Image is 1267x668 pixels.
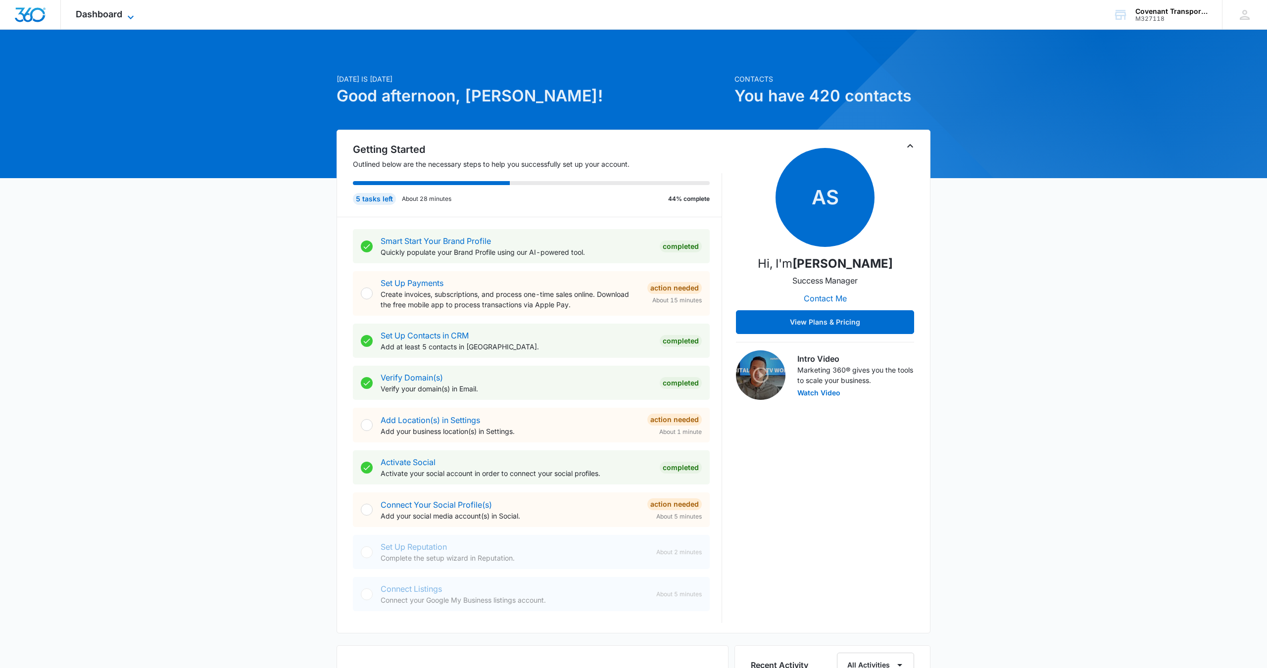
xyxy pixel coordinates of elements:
h3: Intro Video [797,353,914,365]
a: Connect Your Social Profile(s) [381,500,492,510]
a: Set Up Contacts in CRM [381,331,469,340]
p: Complete the setup wizard in Reputation. [381,553,648,563]
a: Verify Domain(s) [381,373,443,382]
span: About 15 minutes [652,296,702,305]
p: Quickly populate your Brand Profile using our AI-powered tool. [381,247,652,257]
p: Outlined below are the necessary steps to help you successfully set up your account. [353,159,722,169]
h2: Getting Started [353,142,722,157]
p: Add your business location(s) in Settings. [381,426,639,436]
p: [DATE] is [DATE] [337,74,729,84]
span: About 5 minutes [656,590,702,599]
p: Contacts [734,74,930,84]
a: Set Up Payments [381,278,443,288]
div: Completed [660,377,702,389]
p: 44% complete [668,194,710,203]
p: Connect your Google My Business listings account. [381,595,648,605]
strong: [PERSON_NAME] [792,256,893,271]
span: About 1 minute [659,428,702,436]
span: About 5 minutes [656,512,702,521]
div: Completed [660,462,702,474]
div: Action Needed [647,414,702,426]
p: Marketing 360® gives you the tools to scale your business. [797,365,914,385]
button: View Plans & Pricing [736,310,914,334]
span: Dashboard [76,9,122,19]
div: Action Needed [647,498,702,510]
img: Intro Video [736,350,785,400]
a: Smart Start Your Brand Profile [381,236,491,246]
p: About 28 minutes [402,194,451,203]
button: Toggle Collapse [904,140,916,152]
h1: Good afternoon, [PERSON_NAME]! [337,84,729,108]
p: Hi, I'm [758,255,893,273]
a: Add Location(s) in Settings [381,415,480,425]
div: Completed [660,240,702,252]
div: Action Needed [647,282,702,294]
button: Contact Me [794,286,857,310]
p: Verify your domain(s) in Email. [381,383,652,394]
p: Add at least 5 contacts in [GEOGRAPHIC_DATA]. [381,341,652,352]
div: Completed [660,335,702,347]
div: account name [1135,7,1208,15]
h1: You have 420 contacts [734,84,930,108]
p: Create invoices, subscriptions, and process one-time sales online. Download the free mobile app t... [381,289,639,310]
div: 5 tasks left [353,193,396,205]
p: Activate your social account in order to connect your social profiles. [381,468,652,478]
div: account id [1135,15,1208,22]
p: Success Manager [792,275,858,286]
button: Watch Video [797,389,840,396]
p: Add your social media account(s) in Social. [381,511,639,521]
a: Activate Social [381,457,436,467]
span: AS [776,148,875,247]
span: About 2 minutes [656,548,702,557]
